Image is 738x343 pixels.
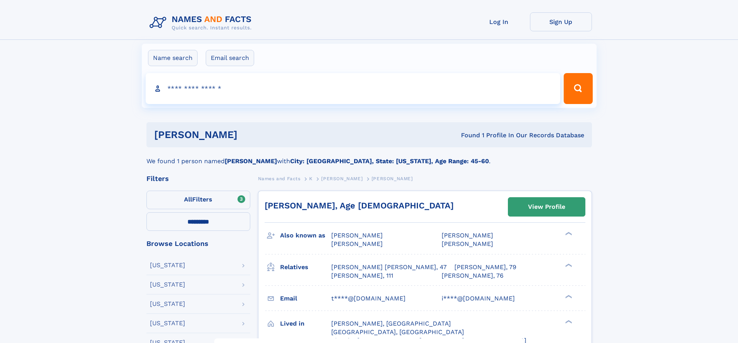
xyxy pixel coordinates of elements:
[530,12,592,31] a: Sign Up
[150,320,185,326] div: [US_STATE]
[206,50,254,66] label: Email search
[331,263,447,271] a: [PERSON_NAME] [PERSON_NAME], 47
[331,320,451,327] span: [PERSON_NAME], [GEOGRAPHIC_DATA]
[331,328,464,336] span: [GEOGRAPHIC_DATA], [GEOGRAPHIC_DATA]
[563,319,573,324] div: ❯
[258,174,301,183] a: Names and Facts
[563,294,573,299] div: ❯
[442,271,504,280] a: [PERSON_NAME], 76
[146,240,250,247] div: Browse Locations
[146,191,250,209] label: Filters
[528,198,565,216] div: View Profile
[331,240,383,247] span: [PERSON_NAME]
[150,262,185,268] div: [US_STATE]
[154,130,349,140] h1: [PERSON_NAME]
[563,263,573,268] div: ❯
[146,147,592,166] div: We found 1 person named with .
[150,301,185,307] div: [US_STATE]
[331,271,393,280] a: [PERSON_NAME], 111
[442,232,493,239] span: [PERSON_NAME]
[442,240,493,247] span: [PERSON_NAME]
[265,201,454,210] a: [PERSON_NAME], Age [DEMOGRAPHIC_DATA]
[321,176,363,181] span: [PERSON_NAME]
[280,229,331,242] h3: Also known as
[225,157,277,165] b: [PERSON_NAME]
[468,12,530,31] a: Log In
[321,174,363,183] a: [PERSON_NAME]
[280,261,331,274] h3: Relatives
[148,50,198,66] label: Name search
[280,317,331,330] h3: Lived in
[309,174,313,183] a: K
[280,292,331,305] h3: Email
[146,175,250,182] div: Filters
[146,73,561,104] input: search input
[564,73,592,104] button: Search Button
[184,196,192,203] span: All
[331,232,383,239] span: [PERSON_NAME]
[290,157,489,165] b: City: [GEOGRAPHIC_DATA], State: [US_STATE], Age Range: 45-60
[372,176,413,181] span: [PERSON_NAME]
[454,263,516,271] a: [PERSON_NAME], 79
[309,176,313,181] span: K
[563,231,573,236] div: ❯
[349,131,584,140] div: Found 1 Profile In Our Records Database
[508,198,585,216] a: View Profile
[150,282,185,288] div: [US_STATE]
[146,12,258,33] img: Logo Names and Facts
